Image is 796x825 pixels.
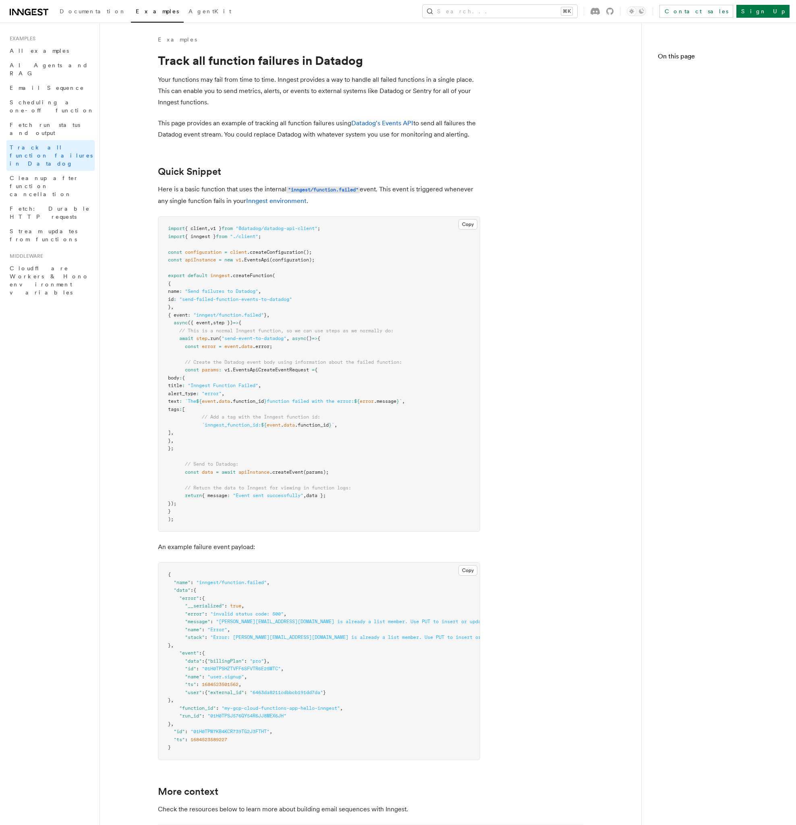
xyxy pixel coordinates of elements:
span: "invalid status code: 500" [210,611,284,617]
span: id [168,296,174,302]
span: configuration [185,249,222,255]
p: This page provides an example of tracking all function failures using to send all failures the Da... [158,118,480,140]
span: "external_id" [207,690,244,695]
span: } [168,438,171,444]
span: "run_id" [179,713,202,719]
span: "send-event-to-datadog" [222,336,286,341]
span: { [238,320,241,325]
span: { [168,281,171,286]
span: { message [202,493,227,498]
span: : [196,391,199,396]
span: v1 [236,257,241,263]
span: "billingPlan" [207,658,244,664]
span: "id" [174,729,185,734]
p: Here is a basic function that uses the internal event. This event is triggered whenever any singl... [158,184,480,207]
span: , [171,697,174,703]
a: Stream updates from functions [6,224,95,247]
span: ] [168,430,171,435]
span: Cleanup after function cancellation [10,175,79,197]
span: "error" [202,391,222,396]
span: , [238,682,241,687]
span: v1 [224,367,230,373]
span: () [306,336,312,341]
span: => [233,320,238,325]
span: }); [168,501,176,506]
span: = [224,249,227,255]
span: event [224,344,238,349]
span: `inngest_function_id: [202,422,261,428]
span: : [185,729,188,734]
span: .error; [253,344,272,349]
span: ${ [261,422,267,428]
span: All examples [10,48,69,54]
span: , [171,430,174,435]
a: More context [158,786,218,797]
span: = [312,367,315,373]
span: "data" [185,658,202,664]
span: { [205,690,207,695]
span: .createEvent [269,469,303,475]
span: ${ [354,398,360,404]
span: Documentation [60,8,126,15]
span: "user" [185,690,202,695]
span: (params); [303,469,329,475]
span: const [185,344,199,349]
span: "name" [174,580,191,585]
span: "pro" [250,658,264,664]
span: "ts" [185,682,196,687]
span: default [188,273,207,278]
span: : [185,737,188,742]
span: } [264,312,267,318]
span: ; [317,226,320,231]
span: } [323,690,326,695]
span: "Send failures to Datadog" [185,288,258,294]
span: } [168,721,171,727]
span: } [264,398,267,404]
span: ` [332,422,334,428]
span: Scheduling a one-off function [10,99,94,114]
span: "01H0TPSHZTVFF6SFVTR6E25MTC" [202,666,281,672]
button: Copy [458,565,477,576]
span: name [168,288,179,294]
span: data }; [306,493,326,498]
a: Cleanup after function cancellation [6,171,95,201]
span: .EventsApi [241,257,269,263]
span: , [222,391,224,396]
span: : [179,398,182,404]
span: , [210,320,213,325]
span: "ts" [174,737,185,742]
span: ` [399,398,402,404]
span: const [185,367,199,373]
a: Examples [158,35,197,44]
span: data [219,398,230,404]
code: "inngest/function.failed" [286,187,360,193]
span: from [222,226,233,231]
span: "error" [185,611,205,617]
span: , [227,627,230,632]
span: error [360,398,374,404]
span: = [219,257,222,263]
span: true [230,603,241,609]
span: , [281,666,284,672]
span: { [315,367,317,373]
span: } [168,697,171,703]
span: , [244,674,247,680]
span: : [191,587,193,593]
span: : [191,580,193,585]
span: { [193,587,196,593]
span: inngest [210,273,230,278]
span: "id" [185,666,196,672]
span: AgentKit [189,8,231,15]
span: : [179,288,182,294]
a: Examples [131,2,184,23]
span: } [396,398,399,404]
a: All examples [6,44,95,58]
span: ( [272,273,275,278]
span: "Inngest Function Failed" [188,383,258,388]
span: : [196,666,199,672]
span: .function_id [230,398,264,404]
span: "__serialized" [185,603,224,609]
button: Search...⌘K [423,5,577,18]
span: await [179,336,193,341]
span: return [185,493,202,498]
